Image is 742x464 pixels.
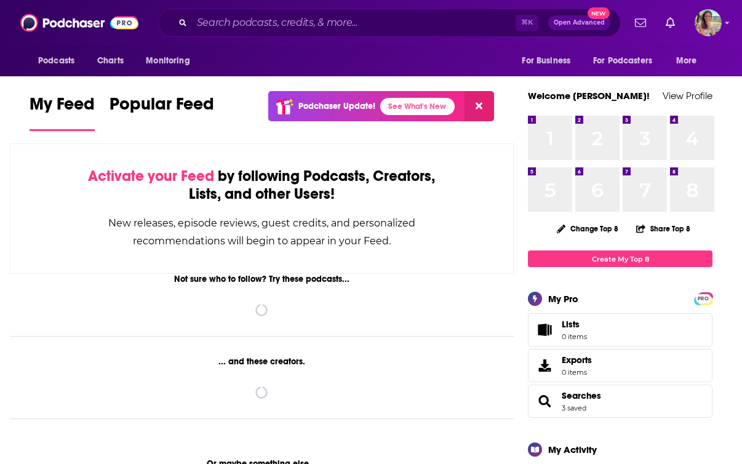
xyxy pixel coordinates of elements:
span: Popular Feed [110,94,214,122]
div: ... and these creators. [10,356,514,367]
button: open menu [585,49,670,73]
a: Searches [532,393,557,410]
span: Exports [562,354,592,366]
span: ⌘ K [516,15,538,31]
span: New [588,7,610,19]
a: Create My Top 8 [528,250,712,267]
p: Podchaser Update! [298,101,375,111]
button: open menu [668,49,712,73]
div: Not sure who to follow? Try these podcasts... [10,274,514,284]
span: Lists [532,321,557,338]
span: Open Advanced [554,20,605,26]
a: Searches [562,390,601,401]
a: Popular Feed [110,94,214,131]
span: Lists [562,319,587,330]
button: open menu [30,49,90,73]
button: Share Top 8 [636,217,691,241]
a: PRO [696,294,711,303]
button: Change Top 8 [549,221,626,236]
a: Show notifications dropdown [630,12,651,33]
span: Logged in as ashtonwikstrom [695,9,722,36]
span: Charts [97,52,124,70]
a: See What's New [380,98,455,115]
button: open menu [137,49,205,73]
div: by following Podcasts, Creators, Lists, and other Users! [72,167,452,203]
div: Search podcasts, credits, & more... [158,9,621,37]
span: 0 items [562,368,592,377]
a: Exports [528,349,712,382]
span: My Feed [30,94,95,122]
span: Podcasts [38,52,74,70]
button: open menu [513,49,586,73]
span: 0 items [562,332,587,341]
span: Monitoring [146,52,189,70]
span: More [676,52,697,70]
img: Podchaser - Follow, Share and Rate Podcasts [20,11,138,34]
span: Exports [532,357,557,374]
a: View Profile [663,90,712,102]
span: Searches [528,385,712,418]
button: Open AdvancedNew [548,15,610,30]
a: 3 saved [562,404,586,412]
span: Lists [562,319,580,330]
span: For Podcasters [593,52,652,70]
div: My Activity [548,444,597,455]
div: New releases, episode reviews, guest credits, and personalized recommendations will begin to appe... [72,214,452,250]
a: Lists [528,313,712,346]
img: User Profile [695,9,722,36]
a: My Feed [30,94,95,131]
div: My Pro [548,293,578,305]
a: Welcome [PERSON_NAME]! [528,90,650,102]
span: For Business [522,52,570,70]
a: Show notifications dropdown [661,12,680,33]
button: Show profile menu [695,9,722,36]
a: Charts [89,49,131,73]
span: Activate your Feed [88,167,214,185]
input: Search podcasts, credits, & more... [192,13,516,33]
